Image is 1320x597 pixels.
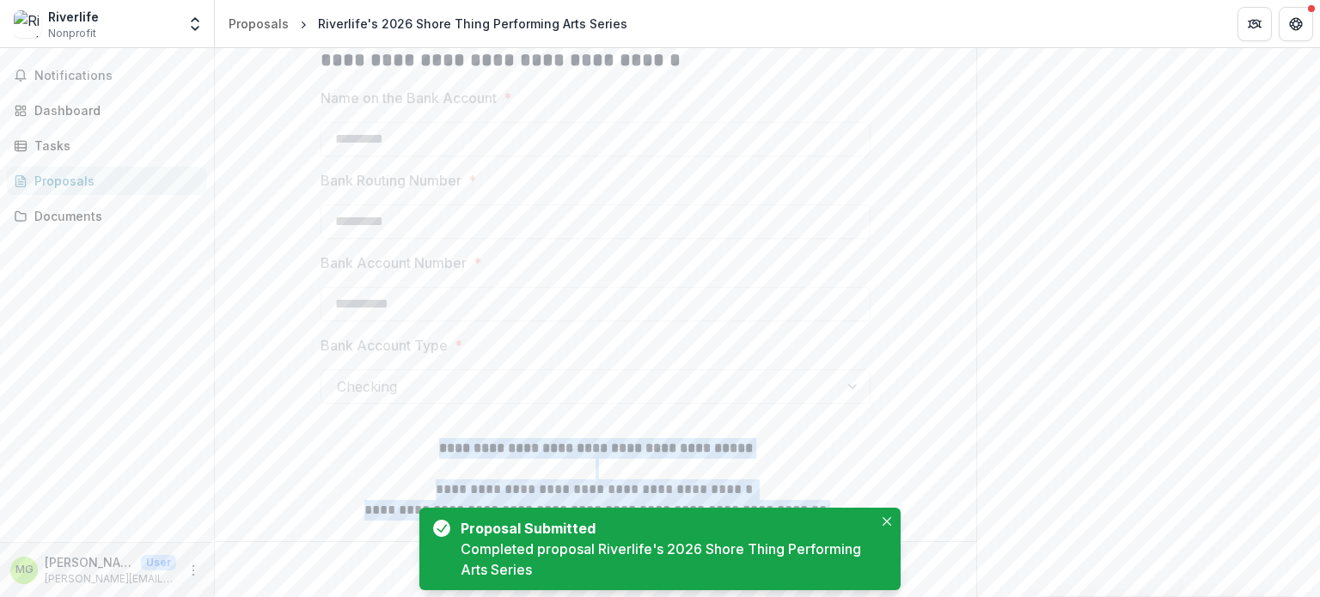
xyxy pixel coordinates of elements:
[183,7,207,41] button: Open entity switcher
[183,560,204,581] button: More
[7,62,207,89] button: Notifications
[45,571,176,587] p: [PERSON_NAME][EMAIL_ADDRESS][DOMAIN_NAME]
[45,553,134,571] p: [PERSON_NAME]
[229,15,289,33] div: Proposals
[321,335,448,356] p: Bank Account Type
[48,8,99,26] div: Riverlife
[34,207,193,225] div: Documents
[1237,7,1272,41] button: Partners
[461,539,873,580] div: Completed proposal Riverlife's 2026 Shore Thing Performing Arts Series
[321,88,497,108] p: Name on the Bank Account
[7,96,207,125] a: Dashboard
[7,202,207,230] a: Documents
[34,69,200,83] span: Notifications
[222,11,634,36] nav: breadcrumb
[877,511,897,532] button: Close
[48,26,96,41] span: Nonprofit
[15,564,34,576] div: Mike Good
[222,11,296,36] a: Proposals
[14,10,41,38] img: Riverlife
[7,167,207,195] a: Proposals
[34,101,193,119] div: Dashboard
[318,15,627,33] div: Riverlife's 2026 Shore Thing Performing Arts Series
[34,172,193,190] div: Proposals
[34,137,193,155] div: Tasks
[321,253,467,273] p: Bank Account Number
[141,555,176,570] p: User
[7,131,207,160] a: Tasks
[1279,7,1313,41] button: Get Help
[321,170,461,191] p: Bank Routing Number
[461,518,866,539] div: Proposal Submitted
